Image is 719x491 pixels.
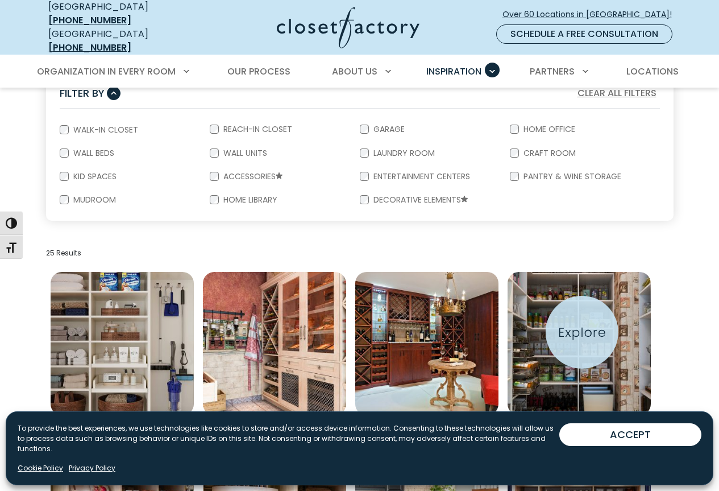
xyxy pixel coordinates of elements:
span: Over 60 Locations in [GEOGRAPHIC_DATA]! [502,9,681,20]
label: Walk-In Closet [69,126,140,134]
label: Mudroom [69,196,118,204]
a: Open inspiration gallery to preview enlarged image [203,272,346,415]
label: Accessories [219,172,285,181]
label: Garage [369,125,407,133]
img: Wine storage and home tasting room. [355,272,498,415]
label: Laundry Room [369,149,437,157]
img: Organized linen and utility closet featuring rolled towels, labeled baskets, and mounted cleaning... [51,272,194,415]
nav: Primary Menu [29,56,691,88]
label: Wall Beds [69,149,117,157]
div: [GEOGRAPHIC_DATA] [48,27,188,55]
a: Cookie Policy [18,463,63,473]
label: Wall Units [219,149,269,157]
label: Pantry & Wine Storage [519,172,624,180]
p: 25 Results [46,248,674,258]
label: Entertainment Centers [369,172,472,180]
p: To provide the best experiences, we use technologies like cookies to store and/or access device i... [18,423,559,454]
span: Partners [530,65,575,78]
label: Reach-In Closet [219,125,294,133]
a: Open inspiration gallery to preview enlarged image [51,272,194,415]
label: Craft Room [519,149,578,157]
label: Home Office [519,125,577,133]
span: Organization in Every Room [37,65,176,78]
a: Schedule a Free Consultation [496,24,672,44]
span: About Us [332,65,377,78]
button: Clear All Filters [574,86,660,101]
a: Privacy Policy [69,463,115,473]
img: Walk-in pantry with corner shelving and pull-out trash cans. [508,272,651,415]
label: Home Library [219,196,280,204]
a: Over 60 Locations in [GEOGRAPHIC_DATA]! [502,5,681,24]
img: Custom walk-in pantry with wine storage and humidor. [203,272,346,415]
span: Inspiration [426,65,481,78]
a: [PHONE_NUMBER] [48,14,131,27]
span: Our Process [227,65,290,78]
button: Filter By [60,85,120,101]
a: Open inspiration gallery to preview enlarged image [355,272,498,415]
label: Kid Spaces [69,172,119,180]
img: Closet Factory Logo [277,7,419,48]
span: Locations [626,65,679,78]
button: ACCEPT [559,423,701,446]
a: Open inspiration gallery to preview enlarged image [508,272,651,415]
a: [PHONE_NUMBER] [48,41,131,54]
label: Decorative Elements [369,196,470,205]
